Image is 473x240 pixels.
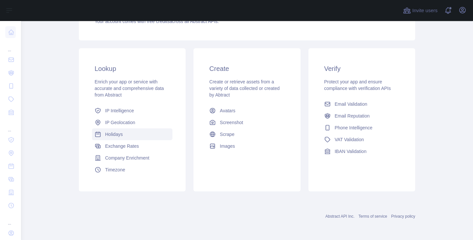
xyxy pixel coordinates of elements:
span: IP Intelligence [105,107,134,114]
span: Exchange Rates [105,143,139,149]
span: Holidays [105,131,123,138]
a: Avatars [207,105,287,117]
span: Email Reputation [335,113,370,119]
a: IP Intelligence [92,105,172,117]
span: Avatars [220,107,235,114]
span: Protect your app and ensure compliance with verification APIs [324,79,391,91]
a: Images [207,140,287,152]
a: Abstract API Inc. [326,214,355,219]
a: Privacy policy [391,214,415,219]
a: IP Geolocation [92,117,172,128]
div: ... [5,213,16,226]
span: VAT Validation [335,136,364,143]
a: IBAN Validation [322,145,402,157]
a: Email Validation [322,98,402,110]
span: Scrape [220,131,234,138]
span: Create or retrieve assets from a variety of data collected or created by Abtract [209,79,280,98]
a: Scrape [207,128,287,140]
span: Enrich your app or service with accurate and comprehensive data from Abstract [95,79,164,98]
a: Email Reputation [322,110,402,122]
a: Timezone [92,164,172,176]
span: Email Validation [335,101,367,107]
div: ... [5,120,16,133]
h3: Verify [324,64,399,73]
span: Your account comes with across all Abstract APIs. [95,19,219,24]
span: IBAN Validation [335,148,367,155]
h3: Create [209,64,284,73]
span: free credits [147,19,169,24]
button: Invite users [402,5,439,16]
span: Images [220,143,235,149]
h3: Lookup [95,64,170,73]
a: Screenshot [207,117,287,128]
span: Screenshot [220,119,243,126]
span: Company Enrichment [105,155,149,161]
span: IP Geolocation [105,119,135,126]
a: VAT Validation [322,134,402,145]
span: Phone Intelligence [335,124,372,131]
span: Timezone [105,166,125,173]
div: ... [5,39,16,53]
a: Exchange Rates [92,140,172,152]
span: Invite users [412,7,438,14]
a: Company Enrichment [92,152,172,164]
a: Terms of service [358,214,387,219]
a: Holidays [92,128,172,140]
a: Phone Intelligence [322,122,402,134]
